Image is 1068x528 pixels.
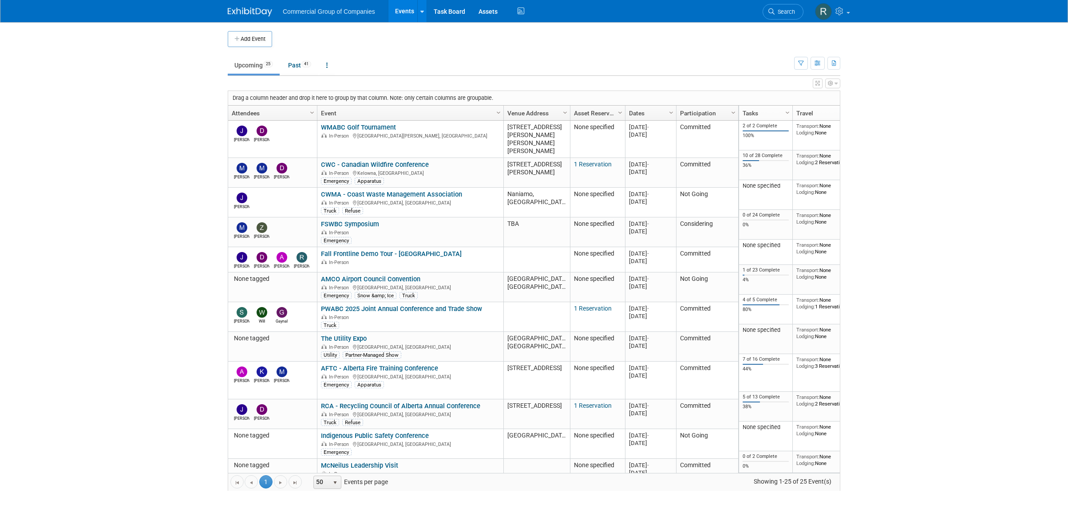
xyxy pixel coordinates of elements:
div: None tagged [232,432,313,440]
div: [DATE] [629,123,672,131]
span: In-Person [329,230,352,236]
span: Column Settings [495,109,502,116]
div: Jason Fast [234,136,249,143]
a: McNeilus Leadership Visit [321,461,398,469]
span: Lodging: [796,219,815,225]
a: PWABC 2025 Joint Annual Conference and Trade Show [321,305,482,313]
div: 80% [743,307,789,313]
span: - [647,250,649,257]
img: David West [257,126,267,136]
img: David West [257,404,267,415]
a: Indigenous Public Safety Conference [321,432,429,440]
div: [DATE] [629,220,672,228]
a: The Utility Expo [321,335,367,343]
div: 1 of 23 Complete [743,267,789,273]
img: In-Person Event [321,285,327,289]
img: Will Schwenger [257,307,267,318]
div: [DATE] [629,190,672,198]
div: [GEOGRAPHIC_DATA][PERSON_NAME], [GEOGRAPHIC_DATA] [321,132,499,139]
span: In-Person [329,412,352,418]
span: Go to the first page [233,479,241,486]
div: Will Schwenger [254,318,269,324]
img: Jason Fast [237,193,247,203]
span: Events per page [302,475,397,489]
div: Utility [321,351,340,359]
span: In-Person [329,200,352,206]
span: In-Person [329,285,352,291]
img: In-Person Event [321,133,327,138]
td: Committed [676,302,738,332]
button: Add Event [228,31,272,47]
span: In-Person [329,260,352,265]
img: Suzanne LaFrance [237,307,247,318]
span: Lodging: [796,303,815,310]
td: Not Going [676,188,738,217]
a: Column Settings [494,106,504,119]
span: Column Settings [668,109,675,116]
span: - [647,276,649,282]
a: Travel [796,106,858,121]
span: Lodging: [796,248,815,255]
div: [GEOGRAPHIC_DATA], [GEOGRAPHIC_DATA] [321,410,499,418]
span: - [647,221,649,227]
div: Apparatus [355,381,384,388]
img: Mike Feduniw [237,163,247,173]
td: Not Going [676,429,738,459]
span: Lodging: [796,430,815,437]
span: 41 [301,61,311,67]
a: 1 Reservation [574,305,612,312]
div: 38% [743,404,789,410]
span: Transport: [796,356,819,363]
div: Emergency [321,237,352,244]
div: [DATE] [629,275,672,283]
img: Rod Leland [815,3,832,20]
div: Mike Thomson [234,233,249,240]
div: None specified [743,424,789,431]
div: None None [796,453,860,466]
a: CWC - Canadian Wildfire Conference [321,161,429,169]
span: Go to the previous page [248,479,255,486]
span: Transport: [796,453,819,460]
a: Go to the last page [289,475,302,489]
span: Transport: [796,242,819,248]
div: [DATE] [629,305,672,312]
div: None None [796,242,860,255]
img: Adam Dingman [237,366,247,377]
span: Transport: [796,123,819,129]
a: Tasks [743,106,787,121]
a: CWMA - Coast Waste Management Association [321,190,462,198]
div: [DATE] [629,198,672,205]
div: None None [796,212,860,225]
div: [GEOGRAPHIC_DATA], [GEOGRAPHIC_DATA] [321,284,499,291]
span: - [647,305,649,312]
span: - [647,365,649,371]
span: 50 [314,476,329,489]
img: Alexander Cafovski [277,252,287,263]
div: [DATE] [629,342,672,350]
div: Alexander Cafovski [274,263,289,269]
div: None specified [743,182,789,189]
span: Column Settings [617,109,624,116]
span: None specified [574,461,614,469]
img: Mike Thomson [257,163,267,173]
div: None None [796,327,860,339]
div: [DATE] [629,410,672,417]
div: [DATE] [629,469,672,477]
img: In-Person Event [321,441,327,446]
span: Lodging: [796,189,815,195]
td: Committed [676,459,738,481]
span: None specified [574,275,614,282]
div: Partner-Managed Show [343,351,401,359]
div: [GEOGRAPHIC_DATA], [GEOGRAPHIC_DATA] [321,343,499,351]
a: Attendees [232,106,311,121]
span: Lodging: [796,159,815,165]
a: Venue Address [507,106,564,121]
a: Upcoming25 [228,57,280,74]
img: Darren Daviduck [277,163,287,173]
span: Transport: [796,212,819,218]
span: None specified [574,432,614,439]
span: - [647,335,649,342]
div: None 3 Reservations [796,356,860,369]
a: AMCO Airport Council Convention [321,275,420,283]
div: None specified [743,242,789,249]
